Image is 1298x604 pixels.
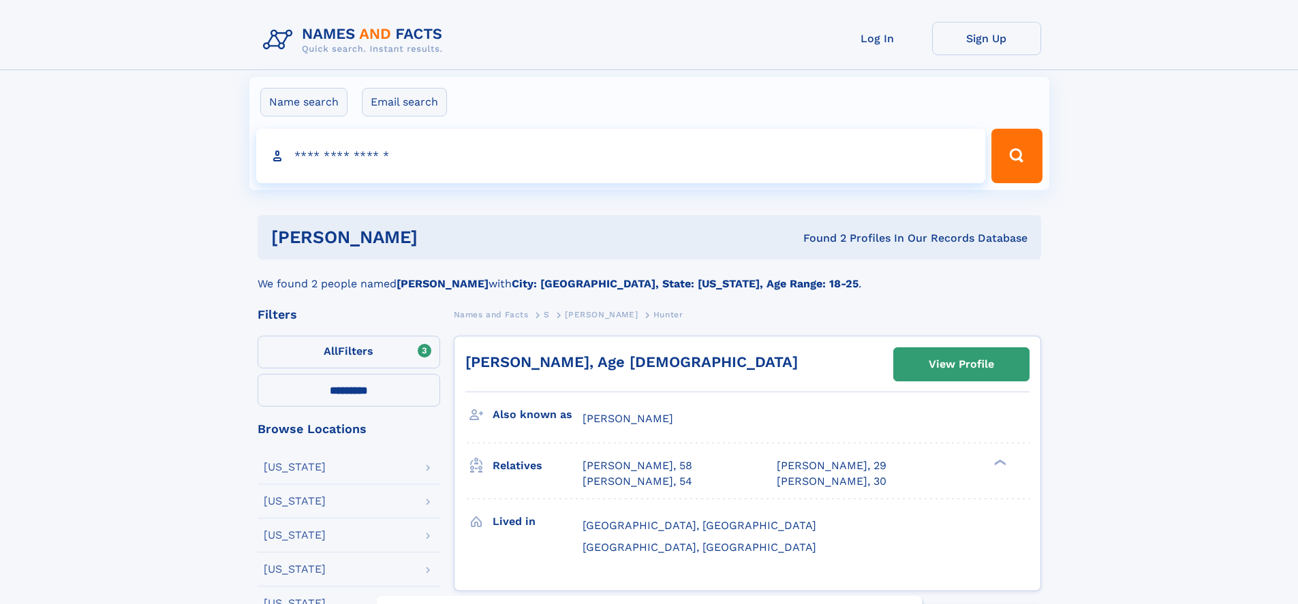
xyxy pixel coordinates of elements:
[362,88,447,116] label: Email search
[583,458,692,473] a: [PERSON_NAME], 58
[260,88,347,116] label: Name search
[465,353,798,370] a: [PERSON_NAME], Age [DEMOGRAPHIC_DATA]
[258,423,440,435] div: Browse Locations
[932,22,1041,55] a: Sign Up
[271,229,611,246] h1: [PERSON_NAME]
[777,474,886,489] a: [PERSON_NAME], 30
[583,474,692,489] a: [PERSON_NAME], 54
[258,259,1041,292] div: We found 2 people named with .
[991,458,1007,467] div: ❯
[258,336,440,368] label: Filters
[512,277,859,290] b: City: [GEOGRAPHIC_DATA], State: [US_STATE], Age Range: 18-25
[493,403,583,426] h3: Also known as
[583,541,816,554] span: [GEOGRAPHIC_DATA], [GEOGRAPHIC_DATA]
[777,458,886,473] a: [PERSON_NAME], 29
[894,348,1029,381] a: View Profile
[258,308,440,321] div: Filters
[493,454,583,477] h3: Relatives
[264,564,326,575] div: [US_STATE]
[583,412,673,425] span: [PERSON_NAME]
[324,345,338,357] span: All
[544,310,550,319] span: S
[823,22,932,55] a: Log In
[583,519,816,532] span: [GEOGRAPHIC_DATA], [GEOGRAPHIC_DATA]
[653,310,683,319] span: Hunter
[264,462,326,473] div: [US_STATE]
[454,306,529,323] a: Names and Facts
[611,231,1027,246] div: Found 2 Profiles In Our Records Database
[565,306,638,323] a: [PERSON_NAME]
[493,510,583,533] h3: Lived in
[565,310,638,319] span: [PERSON_NAME]
[544,306,550,323] a: S
[991,129,1042,183] button: Search Button
[258,22,454,59] img: Logo Names and Facts
[264,496,326,507] div: [US_STATE]
[256,129,986,183] input: search input
[397,277,489,290] b: [PERSON_NAME]
[929,349,994,380] div: View Profile
[264,530,326,541] div: [US_STATE]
